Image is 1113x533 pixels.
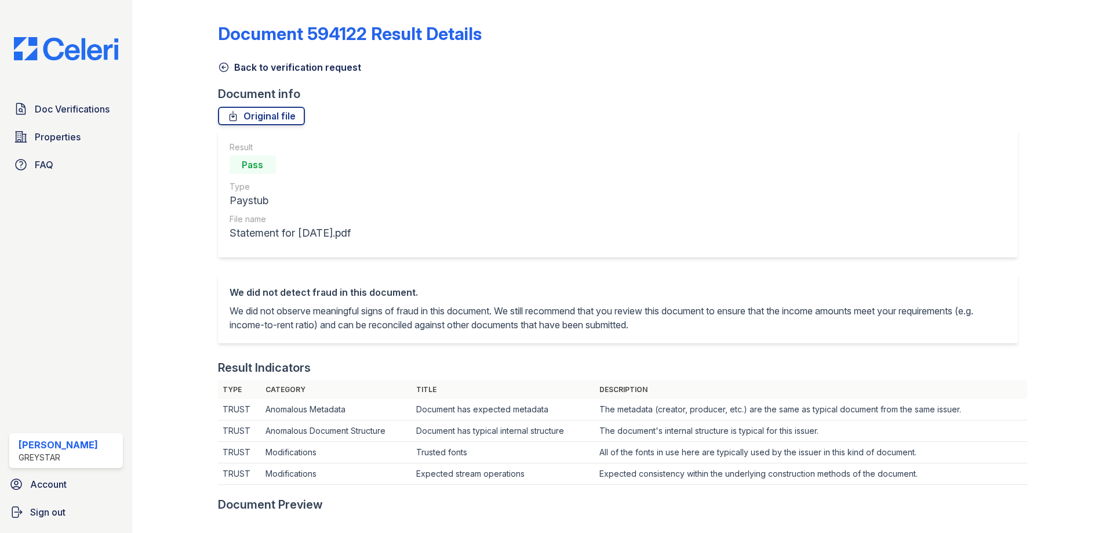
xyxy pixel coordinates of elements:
[218,360,311,376] div: Result Indicators
[230,285,1006,299] div: We did not detect fraud in this document.
[19,438,98,452] div: [PERSON_NAME]
[595,420,1027,442] td: The document's internal structure is typical for this issuer.
[30,477,67,491] span: Account
[9,125,123,148] a: Properties
[595,399,1027,420] td: The metadata (creator, producer, etc.) are the same as typical document from the same issuer.
[19,452,98,463] div: Greystar
[5,37,128,60] img: CE_Logo_Blue-a8612792a0a2168367f1c8372b55b34899dd931a85d93a1a3d3e32e68fde9ad4.png
[595,442,1027,463] td: All of the fonts in use here are typically used by the issuer in this kind of document.
[35,102,110,116] span: Doc Verifications
[218,463,261,485] td: TRUST
[5,501,128,524] a: Sign out
[412,420,595,442] td: Document has typical internal structure
[218,380,261,399] th: Type
[412,442,595,463] td: Trusted fonts
[30,505,66,519] span: Sign out
[218,60,361,74] a: Back to verification request
[5,473,128,496] a: Account
[261,442,412,463] td: Modifications
[9,97,123,121] a: Doc Verifications
[218,399,261,420] td: TRUST
[595,463,1027,485] td: Expected consistency within the underlying construction methods of the document.
[9,153,123,176] a: FAQ
[218,420,261,442] td: TRUST
[35,158,53,172] span: FAQ
[261,463,412,485] td: Modifications
[218,496,323,513] div: Document Preview
[230,225,351,241] div: Statement for [DATE].pdf
[230,213,351,225] div: File name
[218,86,1027,102] div: Document info
[230,193,351,209] div: Paystub
[595,380,1027,399] th: Description
[261,420,412,442] td: Anomalous Document Structure
[230,155,276,174] div: Pass
[218,23,482,44] a: Document 594122 Result Details
[261,399,412,420] td: Anomalous Metadata
[412,380,595,399] th: Title
[35,130,81,144] span: Properties
[218,442,261,463] td: TRUST
[230,181,351,193] div: Type
[230,142,351,153] div: Result
[218,107,305,125] a: Original file
[230,304,1006,332] p: We did not observe meaningful signs of fraud in this document. We still recommend that you review...
[412,463,595,485] td: Expected stream operations
[261,380,412,399] th: Category
[412,399,595,420] td: Document has expected metadata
